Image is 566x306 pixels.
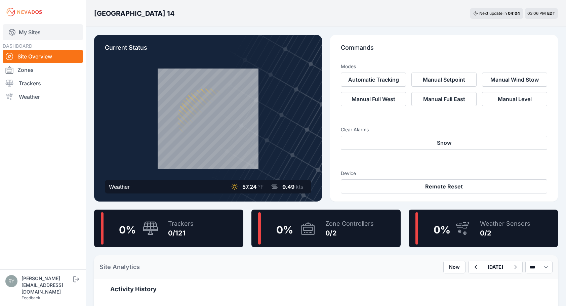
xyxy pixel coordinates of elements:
[482,261,509,273] button: [DATE]
[3,77,83,90] a: Trackers
[94,210,243,247] a: 0%Trackers0/121
[325,219,374,228] div: Zone Controllers
[3,63,83,77] a: Zones
[434,224,450,236] span: 0 %
[258,183,264,190] span: °F
[109,183,130,191] div: Weather
[508,11,520,16] div: 04 : 04
[3,50,83,63] a: Site Overview
[341,170,547,177] h3: Device
[341,63,356,70] h3: Modes
[341,92,406,106] button: Manual Full West
[411,73,477,87] button: Manual Setpoint
[3,43,32,49] span: DASHBOARD
[409,210,558,247] a: 0%Weather Sensors0/2
[341,126,547,133] h3: Clear Alarms
[22,295,40,300] a: Feedback
[480,228,530,238] div: 0/2
[22,275,72,295] div: [PERSON_NAME][EMAIL_ADDRESS][DOMAIN_NAME]
[168,219,194,228] div: Trackers
[443,261,466,273] button: Now
[242,183,257,190] span: 57.24
[168,228,194,238] div: 0/121
[479,11,507,16] span: Next update in
[94,9,175,18] h3: [GEOGRAPHIC_DATA] 14
[5,275,17,287] img: ryan@bullrockcorp.com
[105,43,311,58] p: Current Status
[276,224,293,236] span: 0 %
[341,73,406,87] button: Automatic Tracking
[325,228,374,238] div: 0/2
[119,224,136,236] span: 0 %
[3,24,83,40] a: My Sites
[5,7,43,17] img: Nevados
[110,285,542,294] h2: Activity History
[411,92,477,106] button: Manual Full East
[99,262,140,272] h2: Site Analytics
[482,73,547,87] button: Manual Wind Stow
[341,136,547,150] button: Snow
[296,183,303,190] span: kts
[547,11,555,16] span: EDT
[482,92,547,106] button: Manual Level
[480,219,530,228] div: Weather Sensors
[94,5,175,22] nav: Breadcrumb
[341,179,547,193] button: Remote Reset
[3,90,83,103] a: Weather
[251,210,401,247] a: 0%Zone Controllers0/2
[341,43,547,58] p: Commands
[282,183,294,190] span: 9.49
[527,11,546,16] span: 03:06 PM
